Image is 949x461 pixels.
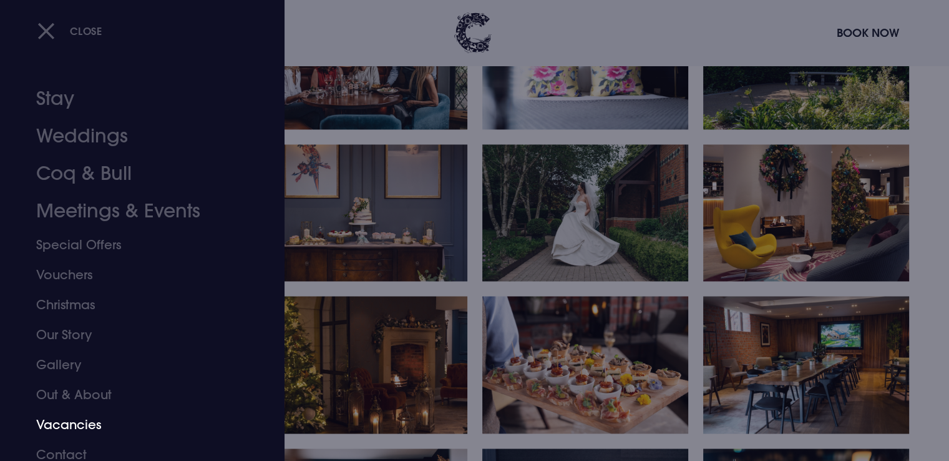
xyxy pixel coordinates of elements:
button: Close [37,18,102,44]
a: Out & About [36,380,233,410]
a: Christmas [36,290,233,320]
a: Special Offers [36,230,233,260]
span: Close [70,24,102,37]
a: Vouchers [36,260,233,290]
a: Weddings [36,117,233,155]
a: Gallery [36,350,233,380]
a: Coq & Bull [36,155,233,192]
a: Meetings & Events [36,192,233,230]
a: Our Story [36,320,233,350]
a: Stay [36,80,233,117]
a: Vacancies [36,410,233,440]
